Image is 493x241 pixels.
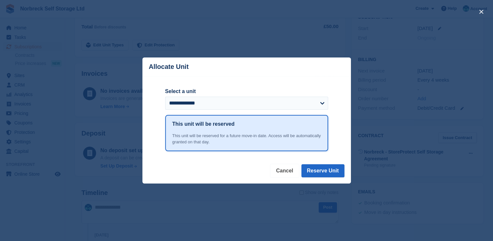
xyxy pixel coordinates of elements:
div: This unit will be reserved for a future move-in date. Access will be automatically granted on tha... [172,133,321,145]
label: Select a unit [165,88,328,95]
p: Allocate Unit [149,63,189,71]
h1: This unit will be reserved [172,120,235,128]
button: close [476,7,486,17]
button: Reserve Unit [301,164,344,177]
button: Cancel [270,164,298,177]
